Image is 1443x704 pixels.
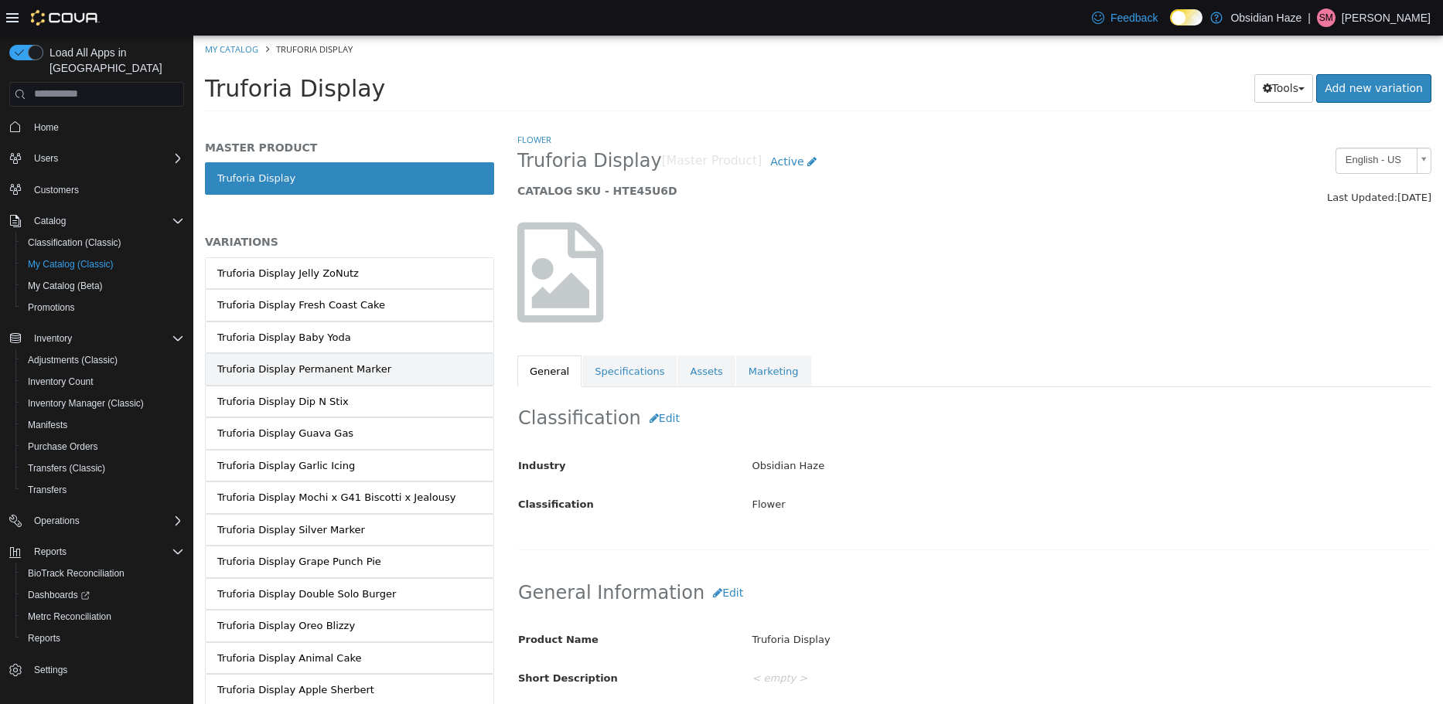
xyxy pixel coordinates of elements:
a: Inventory Count [22,372,100,391]
div: Truforia Display Apple Sherbert [24,647,181,662]
button: Metrc Reconciliation [15,606,190,627]
button: Inventory [3,328,190,349]
a: My Catalog [12,8,65,19]
a: Adjustments (Classic) [22,351,124,369]
button: Operations [3,510,190,532]
button: My Catalog (Classic) [15,253,190,275]
a: Dashboards [22,586,96,604]
span: Feedback [1110,10,1158,26]
span: Settings [34,664,67,676]
small: [Master Product] [469,120,569,132]
span: Manifests [28,419,67,431]
button: Customers [3,179,190,201]
span: Classification (Classic) [22,233,184,252]
h5: CATALOG SKU - HTE45U6D [324,148,1004,162]
a: Specifications [389,320,483,352]
button: Reports [15,627,190,649]
button: Operations [28,512,86,530]
a: Add new variation [1123,39,1238,67]
p: | [1308,9,1311,27]
a: Home [28,118,65,137]
a: Purchase Orders [22,437,104,456]
span: Adjustments (Classic) [22,351,184,369]
span: [DATE] [1204,156,1238,168]
span: Inventory Count [28,376,94,388]
span: Transfers (Classic) [28,462,105,474]
div: Truforia Display Mochi x G41 Biscotti x Jealousy [24,454,262,470]
span: My Catalog (Beta) [22,277,184,295]
span: Transfers (Classic) [22,459,184,478]
div: Soledad Muro [1317,9,1336,27]
span: Load All Apps in [GEOGRAPHIC_DATA] [43,45,184,76]
span: Classification (Classic) [28,236,121,249]
button: Catalog [3,210,190,232]
span: Classification [325,463,401,474]
a: Classification (Classic) [22,233,128,252]
span: Catalog [34,215,66,227]
button: My Catalog (Beta) [15,275,190,297]
span: Home [28,117,184,137]
a: General [324,320,388,352]
span: Promotions [22,298,184,317]
div: Truforia Display Dip N Stix [24,359,155,374]
span: My Catalog (Beta) [28,280,103,292]
span: Truforia Display [324,114,469,138]
a: Promotions [22,298,81,317]
a: Inventory Manager (Classic) [22,394,150,413]
div: Truforia Display Oreo Blizzy [24,583,162,598]
a: BioTrack Reconciliation [22,564,131,583]
span: Industry [325,424,373,436]
p: [PERSON_NAME] [1342,9,1431,27]
span: English - US [1143,113,1217,137]
a: Feedback [1086,2,1164,33]
span: Inventory [34,332,72,345]
button: Inventory [28,329,78,348]
a: Metrc Reconciliation [22,607,118,626]
a: Dashboards [15,584,190,606]
a: Truforia Display [12,127,301,159]
span: Metrc Reconciliation [28,610,111,623]
button: Transfers [15,479,190,501]
button: Catalog [28,212,72,230]
a: Reports [22,629,67,648]
div: Truforia Display Animal Cake [24,615,168,631]
a: Customers [28,181,85,199]
div: Truforia Display Double Solo Burger [24,551,203,566]
button: Promotions [15,297,190,318]
span: Operations [28,512,184,530]
div: Flower [548,456,1250,483]
a: Marketing [543,320,618,352]
span: Transfers [22,481,184,499]
button: Edit [448,369,495,397]
a: Flower [324,98,358,110]
div: Obsidian Haze [548,417,1250,444]
span: SM [1319,9,1333,27]
h5: VARIATIONS [12,199,301,213]
div: Truforia Display Fresh Coast Cake [24,262,192,277]
h2: Classification [325,369,1237,397]
span: Home [34,121,59,134]
div: < empty > [548,630,1250,657]
div: Truforia Display Baby Yoda [24,294,158,310]
div: Truforia Display [548,591,1250,618]
span: Inventory Manager (Classic) [28,397,144,410]
span: Dashboards [22,586,184,604]
button: Tools [1061,39,1121,67]
span: Inventory Count [22,372,184,391]
span: Transfers [28,484,67,496]
span: Purchase Orders [22,437,184,456]
button: Users [28,149,64,168]
div: Truforia Display Garlic Icing [24,423,162,438]
span: Catalog [28,212,184,230]
span: Promotions [28,301,75,314]
a: Transfers [22,481,73,499]
h2: General Information [325,543,1237,572]
span: Users [34,152,58,165]
span: My Catalog (Classic) [28,258,114,270]
span: Active [577,120,610,132]
span: Reports [34,546,67,558]
span: Adjustments (Classic) [28,354,118,366]
div: Truforia Display Permanent Marker [24,326,198,342]
button: Edit [511,543,558,572]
